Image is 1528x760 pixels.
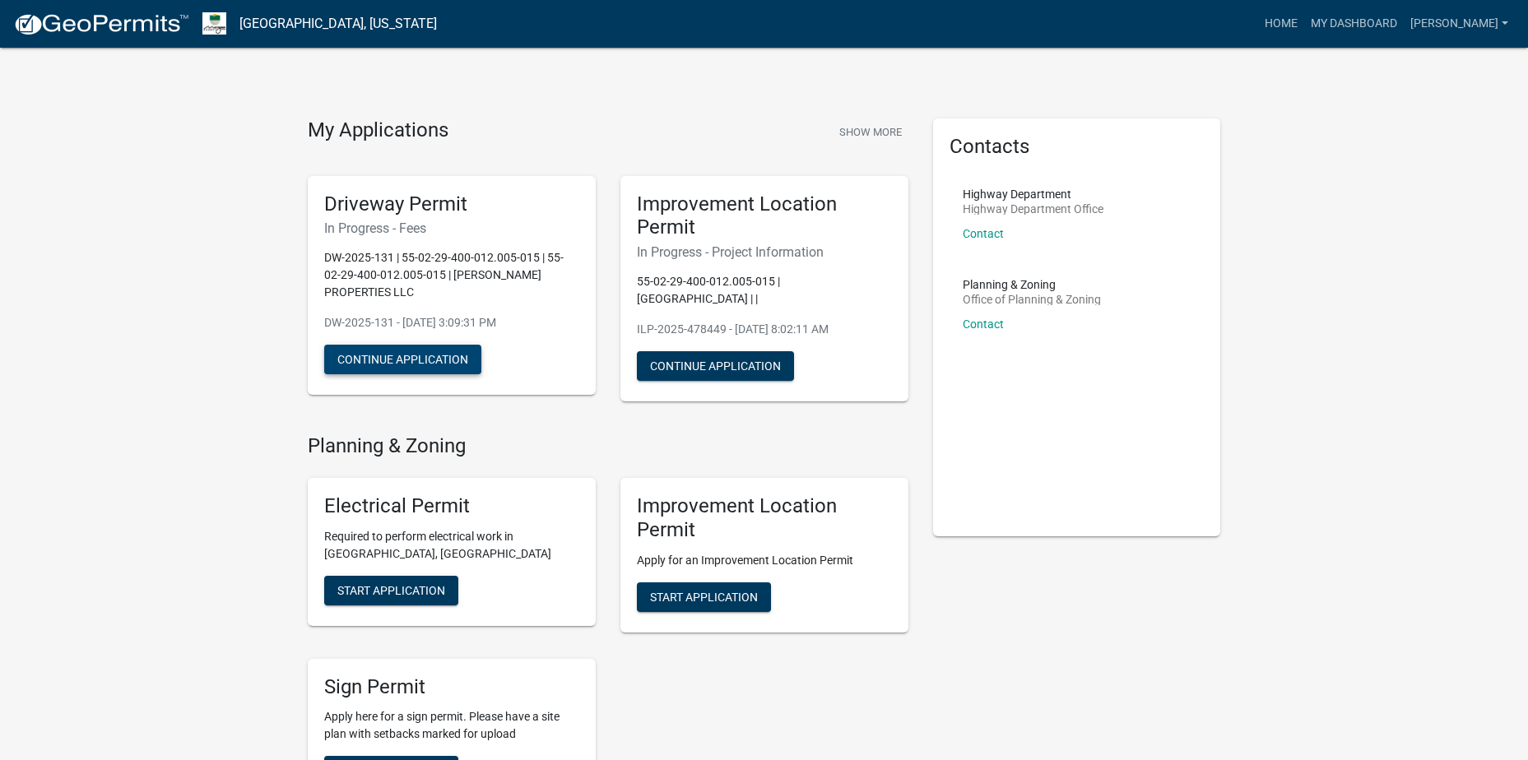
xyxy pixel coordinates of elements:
[202,12,226,35] img: Morgan County, Indiana
[324,220,579,236] h6: In Progress - Fees
[324,249,579,301] p: DW-2025-131 | 55-02-29-400-012.005-015 | 55-02-29-400-012.005-015 | [PERSON_NAME] PROPERTIES LLC
[963,227,1004,240] a: Contact
[337,583,445,596] span: Start Application
[637,244,892,260] h6: In Progress - Project Information
[650,590,758,603] span: Start Application
[637,552,892,569] p: Apply for an Improvement Location Permit
[963,294,1101,305] p: Office of Planning & Zoning
[324,576,458,605] button: Start Application
[963,317,1004,331] a: Contact
[308,434,908,458] h4: Planning & Zoning
[324,314,579,331] p: DW-2025-131 - [DATE] 3:09:31 PM
[1404,8,1515,39] a: [PERSON_NAME]
[239,10,437,38] a: [GEOGRAPHIC_DATA], [US_STATE]
[637,321,892,338] p: ILP-2025-478449 - [DATE] 8:02:11 AM
[637,582,771,612] button: Start Application
[324,345,481,374] button: Continue Application
[308,118,448,143] h4: My Applications
[637,273,892,308] p: 55-02-29-400-012.005-015 | [GEOGRAPHIC_DATA] | |
[963,188,1103,200] p: Highway Department
[833,118,908,146] button: Show More
[324,528,579,563] p: Required to perform electrical work in [GEOGRAPHIC_DATA], [GEOGRAPHIC_DATA]
[637,192,892,240] h5: Improvement Location Permit
[963,203,1103,215] p: Highway Department Office
[1258,8,1304,39] a: Home
[324,708,579,743] p: Apply here for a sign permit. Please have a site plan with setbacks marked for upload
[324,675,579,699] h5: Sign Permit
[324,192,579,216] h5: Driveway Permit
[637,351,794,381] button: Continue Application
[324,494,579,518] h5: Electrical Permit
[950,135,1205,159] h5: Contacts
[963,279,1101,290] p: Planning & Zoning
[637,494,892,542] h5: Improvement Location Permit
[1304,8,1404,39] a: My Dashboard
